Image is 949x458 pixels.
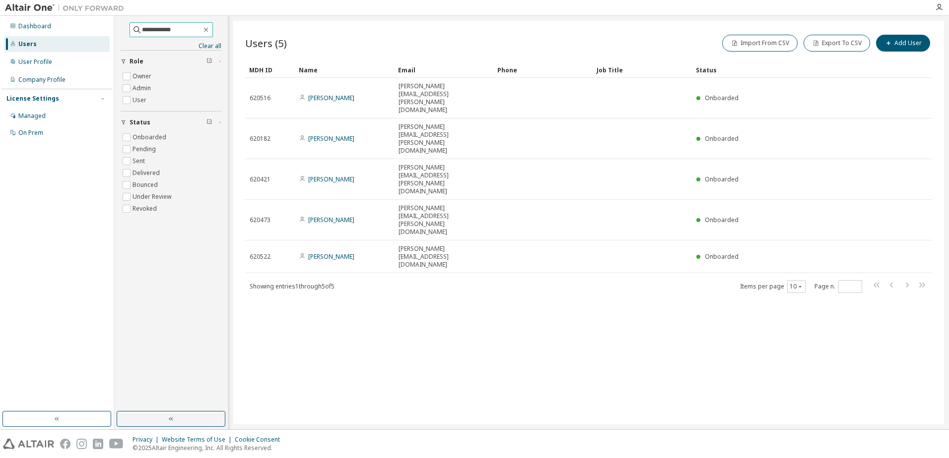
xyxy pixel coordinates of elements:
[308,216,354,224] a: [PERSON_NAME]
[5,3,129,13] img: Altair One
[130,118,150,126] span: Status
[60,439,70,449] img: facebook.svg
[814,280,862,293] span: Page n.
[399,204,489,236] span: [PERSON_NAME][EMAIL_ADDRESS][PERSON_NAME][DOMAIN_NAME]
[235,436,286,444] div: Cookie Consent
[18,40,37,48] div: Users
[6,95,59,103] div: License Settings
[133,203,159,215] label: Revoked
[497,62,589,78] div: Phone
[705,134,739,143] span: Onboarded
[696,62,881,78] div: Status
[93,439,103,449] img: linkedin.svg
[133,143,158,155] label: Pending
[130,57,143,65] span: Role
[18,76,66,84] div: Company Profile
[133,70,153,82] label: Owner
[133,155,147,167] label: Sent
[18,22,51,30] div: Dashboard
[308,175,354,183] a: [PERSON_NAME]
[705,94,739,102] span: Onboarded
[705,252,739,261] span: Onboarded
[804,35,870,52] button: Export To CSV
[133,131,168,143] label: Onboarded
[308,252,354,261] a: [PERSON_NAME]
[250,216,271,224] span: 620473
[250,135,271,143] span: 620182
[18,112,46,120] div: Managed
[109,439,124,449] img: youtube.svg
[740,280,806,293] span: Items per page
[250,94,271,102] span: 620516
[206,57,212,65] span: Clear filter
[18,129,43,137] div: On Prem
[399,245,489,269] span: [PERSON_NAME][EMAIL_ADDRESS][DOMAIN_NAME]
[18,58,52,66] div: User Profile
[121,42,221,50] a: Clear all
[249,62,291,78] div: MDH ID
[133,444,286,452] p: © 2025 Altair Engineering, Inc. All Rights Reserved.
[206,118,212,126] span: Clear filter
[876,35,930,52] button: Add User
[250,175,271,183] span: 620421
[133,82,153,94] label: Admin
[133,167,162,179] label: Delivered
[399,164,489,195] span: [PERSON_NAME][EMAIL_ADDRESS][PERSON_NAME][DOMAIN_NAME]
[133,436,162,444] div: Privacy
[308,94,354,102] a: [PERSON_NAME]
[705,175,739,183] span: Onboarded
[299,62,390,78] div: Name
[245,36,287,50] span: Users (5)
[308,134,354,143] a: [PERSON_NAME]
[250,253,271,261] span: 620522
[705,216,739,224] span: Onboarded
[250,282,335,290] span: Showing entries 1 through 5 of 5
[722,35,798,52] button: Import From CSV
[133,94,148,106] label: User
[76,439,87,449] img: instagram.svg
[3,439,54,449] img: altair_logo.svg
[399,123,489,155] span: [PERSON_NAME][EMAIL_ADDRESS][PERSON_NAME][DOMAIN_NAME]
[597,62,688,78] div: Job Title
[121,51,221,72] button: Role
[162,436,235,444] div: Website Terms of Use
[133,191,173,203] label: Under Review
[790,283,803,290] button: 10
[121,112,221,133] button: Status
[133,179,160,191] label: Bounced
[399,82,489,114] span: [PERSON_NAME][EMAIL_ADDRESS][PERSON_NAME][DOMAIN_NAME]
[398,62,489,78] div: Email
